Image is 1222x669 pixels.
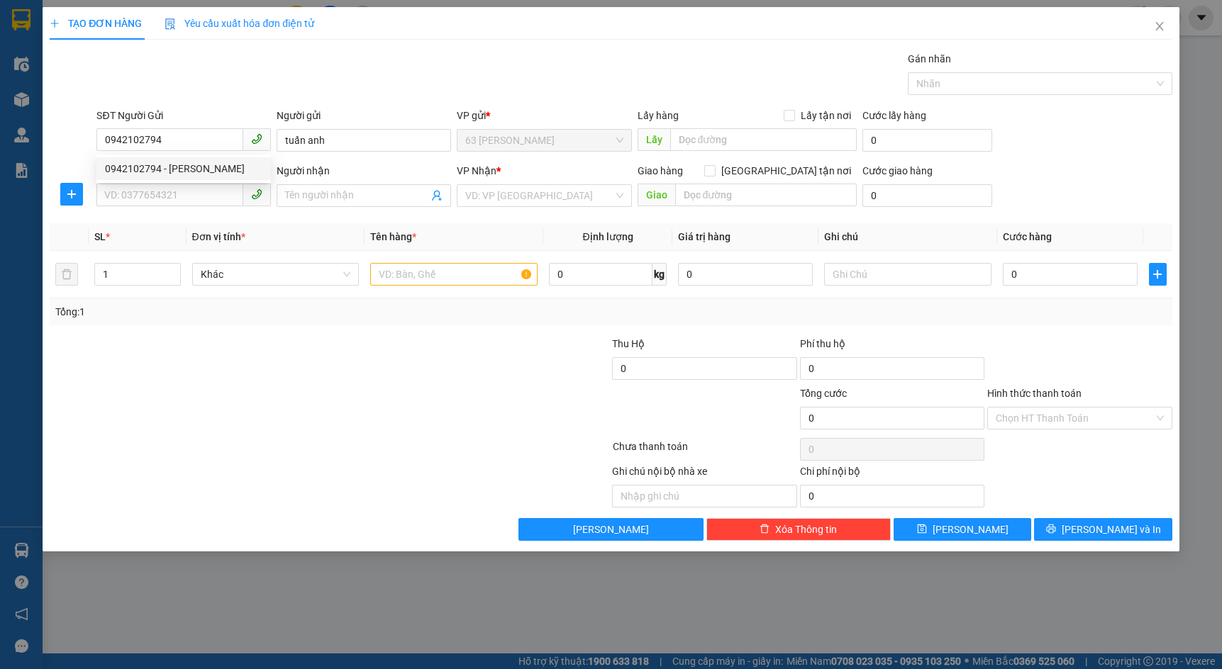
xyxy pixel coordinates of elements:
[800,388,847,399] span: Tổng cước
[917,524,927,535] span: save
[818,223,997,251] th: Ghi chú
[192,231,245,242] span: Đơn vị tính
[165,18,314,29] span: Yêu cầu xuất hóa đơn điện tử
[862,184,992,207] input: Cước giao hàng
[987,388,1082,399] label: Hình thức thanh toán
[862,165,933,176] label: Cước giao hàng
[1140,7,1179,47] button: Close
[638,184,675,206] span: Giao
[652,263,667,286] span: kg
[370,263,538,286] input: VD: Bàn, Ghế
[251,133,262,145] span: phone
[824,263,992,286] input: Ghi Chú
[277,108,451,123] div: Người gửi
[573,522,649,537] span: [PERSON_NAME]
[251,189,262,200] span: phone
[96,108,271,123] div: SĐT Người Gửi
[1150,269,1166,280] span: plus
[638,110,679,121] span: Lấy hàng
[894,518,1031,541] button: save[PERSON_NAME]
[105,161,262,176] div: 0942102794 - [PERSON_NAME]
[1034,518,1172,541] button: printer[PERSON_NAME] và In
[862,110,926,121] label: Cước lấy hàng
[670,128,857,151] input: Dọc đường
[457,165,496,176] span: VP Nhận
[1003,231,1052,242] span: Cước hàng
[518,518,703,541] button: [PERSON_NAME]
[800,463,984,485] div: Chi phí nội bộ
[55,304,472,320] div: Tổng: 1
[96,157,271,180] div: 0942102794 - tuấn anh
[933,522,1009,537] span: [PERSON_NAME]
[716,163,857,179] span: [GEOGRAPHIC_DATA] tận nơi
[612,485,796,507] input: Nhập ghi chú
[678,231,731,242] span: Giá trị hàng
[431,190,443,201] span: user-add
[582,231,633,242] span: Định lượng
[1046,524,1056,535] span: printer
[795,108,857,123] span: Lấy tận nơi
[277,163,451,179] div: Người nhận
[760,524,770,535] span: delete
[457,108,631,123] div: VP gửi
[61,189,82,200] span: plus
[775,522,837,537] span: Xóa Thông tin
[612,338,645,349] span: Thu Hộ
[201,264,351,285] span: Khác
[1062,522,1161,537] span: [PERSON_NAME] và In
[862,129,992,152] input: Cước lấy hàng
[50,18,142,29] span: TẠO ĐƠN HÀNG
[60,183,83,206] button: plus
[1149,263,1167,286] button: plus
[370,231,416,242] span: Tên hàng
[1154,21,1165,32] span: close
[638,165,683,176] span: Giao hàng
[800,336,984,357] div: Phí thu hộ
[678,263,813,286] input: 0
[165,18,176,30] img: icon
[675,184,857,206] input: Dọc đường
[94,231,106,242] span: SL
[638,128,670,151] span: Lấy
[50,18,60,28] span: plus
[706,518,891,541] button: deleteXóa Thông tin
[612,463,796,485] div: Ghi chú nội bộ nhà xe
[55,263,78,286] button: delete
[465,130,623,151] span: 63 Trần Quang Tặng
[908,53,951,64] label: Gán nhãn
[611,439,799,463] div: Chưa thanh toán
